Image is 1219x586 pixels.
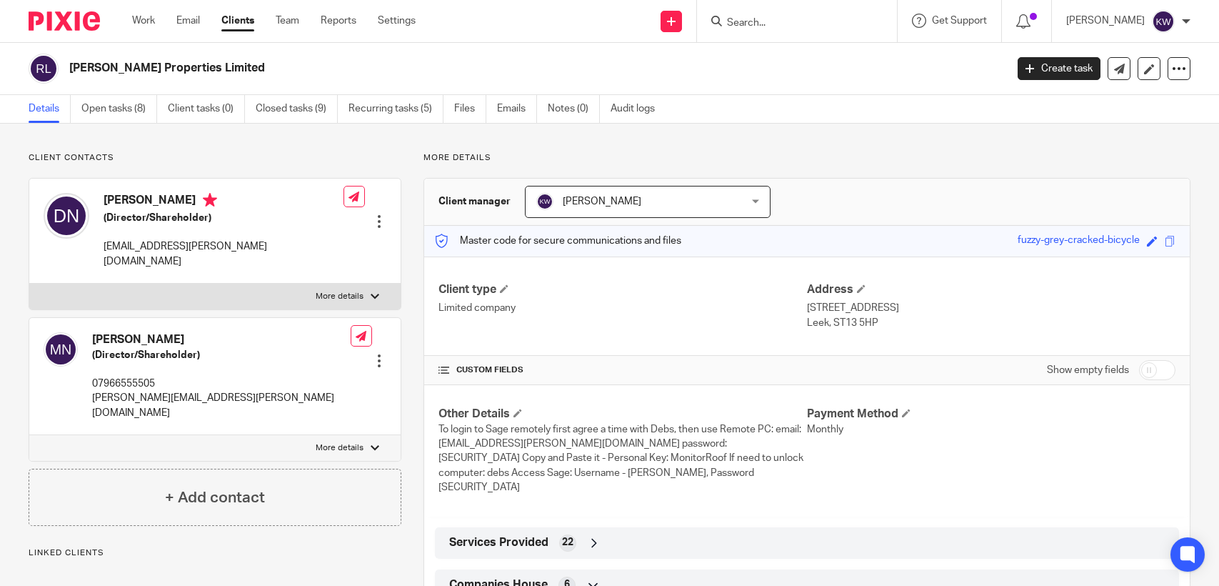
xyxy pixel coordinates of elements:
[726,17,854,30] input: Search
[438,194,511,209] h3: Client manager
[316,442,363,454] p: More details
[1018,233,1140,249] div: fuzzy-grey-cracked-bicycle
[276,14,299,28] a: Team
[563,197,641,207] span: [PERSON_NAME]
[1066,14,1145,28] p: [PERSON_NAME]
[435,234,681,248] p: Master code for secure communications and files
[168,95,245,123] a: Client tasks (0)
[536,193,553,210] img: svg%3E
[29,54,59,84] img: svg%3E
[44,193,89,239] img: svg%3E
[378,14,416,28] a: Settings
[92,391,351,420] p: [PERSON_NAME][EMAIL_ADDRESS][PERSON_NAME][DOMAIN_NAME]
[92,348,351,362] h5: (Director/Shareholder)
[449,535,548,550] span: Services Provided
[176,14,200,28] a: Email
[438,301,807,315] p: Limited company
[611,95,666,123] a: Audit logs
[203,193,217,207] i: Primary
[256,95,338,123] a: Closed tasks (9)
[807,282,1175,297] h4: Address
[1018,57,1100,80] a: Create task
[104,211,343,225] h5: (Director/Shareholder)
[69,61,811,76] h2: [PERSON_NAME] Properties Limited
[807,424,843,434] span: Monthly
[438,364,807,376] h4: CUSTOM FIELDS
[1047,363,1129,377] label: Show empty fields
[807,316,1175,330] p: Leek, ST13 5HP
[807,301,1175,315] p: [STREET_ADDRESS]
[132,14,155,28] a: Work
[454,95,486,123] a: Files
[316,291,363,302] p: More details
[81,95,157,123] a: Open tasks (8)
[807,407,1175,422] h4: Payment Method
[221,14,254,28] a: Clients
[321,14,356,28] a: Reports
[423,152,1190,164] p: More details
[562,535,573,550] span: 22
[1152,10,1175,33] img: svg%3E
[92,377,351,391] p: 07966555505
[438,407,807,422] h4: Other Details
[348,95,443,123] a: Recurring tasks (5)
[29,152,401,164] p: Client contacts
[438,282,807,297] h4: Client type
[104,239,343,269] p: [EMAIL_ADDRESS][PERSON_NAME][DOMAIN_NAME]
[497,95,537,123] a: Emails
[165,487,265,509] h4: + Add contact
[92,332,351,347] h4: [PERSON_NAME]
[44,332,78,367] img: svg%3E
[104,193,343,211] h4: [PERSON_NAME]
[932,16,987,26] span: Get Support
[29,11,100,31] img: Pixie
[438,424,803,492] span: To login to Sage remotely first agree a time with Debs, then use Remote PC: email: [EMAIL_ADDRESS...
[548,95,600,123] a: Notes (0)
[29,547,401,559] p: Linked clients
[29,95,71,123] a: Details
